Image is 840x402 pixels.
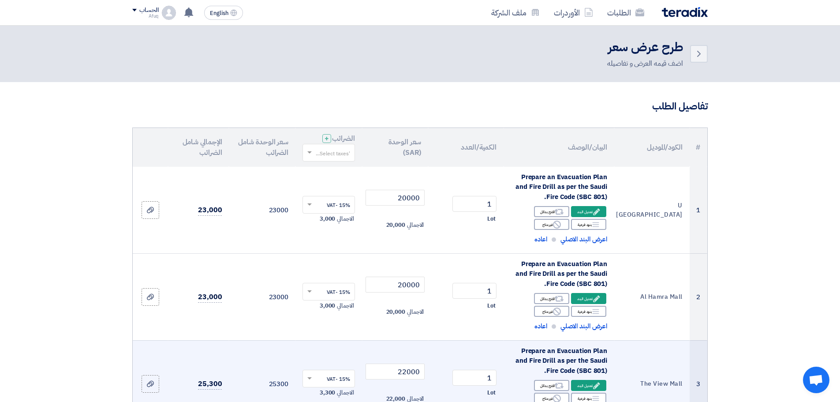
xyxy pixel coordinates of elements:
span: اعاده [534,234,547,244]
input: أدخل سعر الوحدة [366,190,425,206]
span: الاجمالي [337,301,354,310]
a: الأوردرات [547,2,600,23]
span: اعاده [534,321,547,331]
td: 23000 [229,167,295,254]
div: تعديل البند [571,380,606,391]
h2: طرح عرض سعر [607,39,683,56]
div: Prepare an Evacuation Plan and Fire Drill as per the Saudi Fire Code (SBC 801). [511,259,607,289]
th: الضرائب [295,128,362,167]
span: Lot [487,214,496,223]
span: اعرض البند الاصلي [560,234,607,244]
th: الإجمالي شامل الضرائب [168,128,229,167]
input: أدخل سعر الوحدة [366,277,425,293]
div: Prepare an Evacuation Plan and Fire Drill as per the Saudi Fire Code (SBC 801). [511,346,607,376]
span: 3,300 [320,388,336,397]
th: الكمية/العدد [428,128,504,167]
div: تعديل البند [571,293,606,304]
a: الطلبات [600,2,651,23]
a: دردشة مفتوحة [803,367,829,393]
th: # [690,128,707,167]
h3: تفاصيل الطلب [132,100,708,113]
img: profile_test.png [162,6,176,20]
span: الاجمالي [337,388,354,397]
div: اضف قيمه العرض و تفاصيله [607,58,683,69]
div: اقترح بدائل [534,293,569,304]
th: الكود/الموديل [614,128,690,167]
th: البيان/الوصف [504,128,614,167]
ng-select: VAT [302,196,355,214]
div: غير متاح [534,219,569,230]
span: 23,000 [198,292,222,303]
span: الاجمالي [407,308,424,316]
div: بنود فرعية [571,219,606,230]
span: English [210,10,228,16]
div: تعديل البند [571,206,606,217]
span: + [325,133,329,144]
button: English [204,6,243,20]
input: RFQ_STEP1.ITEMS.2.AMOUNT_TITLE [452,370,497,386]
span: 3,000 [320,301,336,310]
span: Lot [487,301,496,310]
span: 20,000 [386,221,405,229]
span: 3,000 [320,214,336,223]
td: 23000 [229,253,295,340]
div: غير متاح [534,306,569,317]
div: اقترح بدائل [534,206,569,217]
td: 1 [690,167,707,254]
div: Afuq [132,14,158,19]
th: سعر الوحدة (SAR) [362,128,429,167]
td: 2 [690,253,707,340]
td: Al Hamra Mall [614,253,690,340]
img: Teradix logo [662,7,708,17]
input: أدخل سعر الوحدة [366,364,425,379]
div: Prepare an Evacuation Plan and Fire Drill as per the Saudi Fire Code (SBC 801). [511,172,607,202]
th: سعر الوحدة شامل الضرائب [229,128,295,167]
div: بنود فرعية [571,306,606,317]
td: U [GEOGRAPHIC_DATA] [614,167,690,254]
span: 23,000 [198,205,222,216]
input: RFQ_STEP1.ITEMS.2.AMOUNT_TITLE [452,196,497,212]
div: اقترح بدائل [534,380,569,391]
span: الاجمالي [337,214,354,223]
span: الاجمالي [407,221,424,229]
a: ملف الشركة [484,2,547,23]
div: الحساب [139,7,158,14]
span: 25,300 [198,379,222,390]
ng-select: VAT [302,283,355,301]
input: RFQ_STEP1.ITEMS.2.AMOUNT_TITLE [452,283,497,299]
span: اعرض البند الاصلي [560,321,607,331]
ng-select: VAT [302,370,355,387]
span: Lot [487,388,496,397]
span: 20,000 [386,308,405,316]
